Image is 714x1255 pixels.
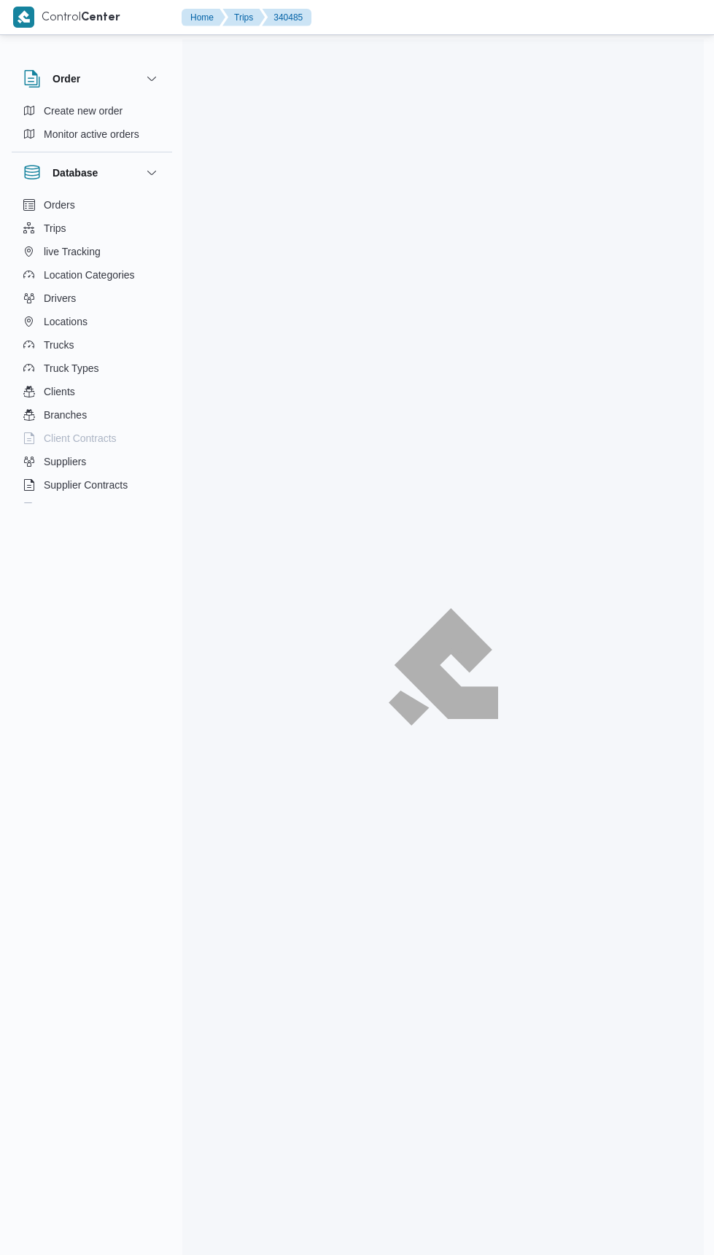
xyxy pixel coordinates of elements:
button: Database [23,164,160,182]
button: Branches [18,403,166,427]
button: Client Contracts [18,427,166,450]
h3: Order [53,70,80,88]
button: Drivers [18,287,166,310]
b: Center [81,12,120,23]
button: Trucks [18,333,166,357]
button: Trips [18,217,166,240]
button: Devices [18,497,166,520]
button: Location Categories [18,263,166,287]
span: Clients [44,383,75,400]
span: Supplier Contracts [44,476,128,494]
button: Orders [18,193,166,217]
span: Trucks [44,336,74,354]
button: live Tracking [18,240,166,263]
span: Branches [44,406,87,424]
button: Monitor active orders [18,123,166,146]
button: 340485 [262,9,311,26]
span: live Tracking [44,243,101,260]
button: Supplier Contracts [18,473,166,497]
img: X8yXhbKr1z7QwAAAABJRU5ErkJggg== [13,7,34,28]
span: Devices [44,500,80,517]
button: Suppliers [18,450,166,473]
button: Truck Types [18,357,166,380]
span: Suppliers [44,453,86,470]
button: Locations [18,310,166,333]
span: Truck Types [44,360,98,377]
button: Home [182,9,225,26]
span: Location Categories [44,266,135,284]
img: ILLA Logo [397,617,490,716]
div: Database [12,193,172,509]
span: Client Contracts [44,430,117,447]
span: Trips [44,219,66,237]
button: Trips [222,9,265,26]
h3: Database [53,164,98,182]
span: Create new order [44,102,123,120]
div: Order [12,99,172,152]
button: Order [23,70,160,88]
span: Orders [44,196,75,214]
button: Clients [18,380,166,403]
span: Monitor active orders [44,125,139,143]
button: Create new order [18,99,166,123]
span: Drivers [44,290,76,307]
span: Locations [44,313,88,330]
